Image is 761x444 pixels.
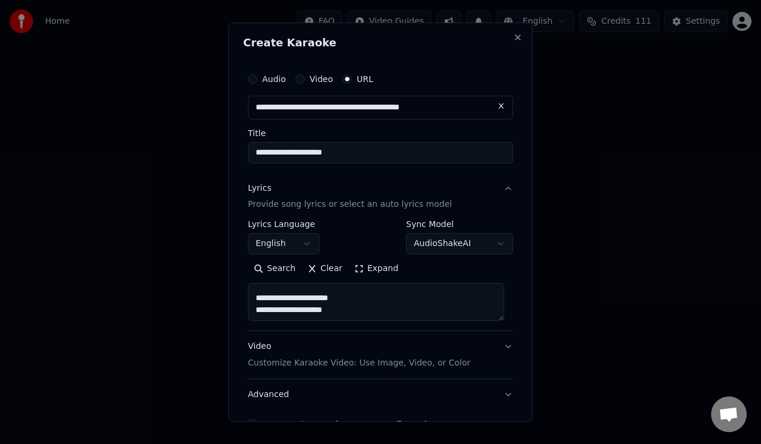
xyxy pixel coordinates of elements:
button: Expand [348,259,404,278]
label: Lyrics Language [248,220,319,228]
label: Sync Model [406,220,513,228]
label: Video [310,74,333,83]
label: URL [357,74,373,83]
button: VideoCustomize Karaoke Video: Use Image, Video, or Color [248,331,513,379]
div: Video [248,341,470,369]
button: Advanced [248,379,513,410]
button: Search [248,259,301,278]
button: I accept the [316,420,439,429]
h2: Create Karaoke [243,37,518,48]
p: Provide song lyrics or select an auto lyrics model [248,199,452,210]
label: I accept the [262,420,439,429]
label: Audio [262,74,286,83]
button: Clear [301,259,348,278]
label: Title [248,128,513,137]
div: Lyrics [248,182,271,194]
p: Customize Karaoke Video: Use Image, Video, or Color [248,357,470,369]
div: LyricsProvide song lyrics or select an auto lyrics model [248,220,513,330]
button: LyricsProvide song lyrics or select an auto lyrics model [248,172,513,220]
